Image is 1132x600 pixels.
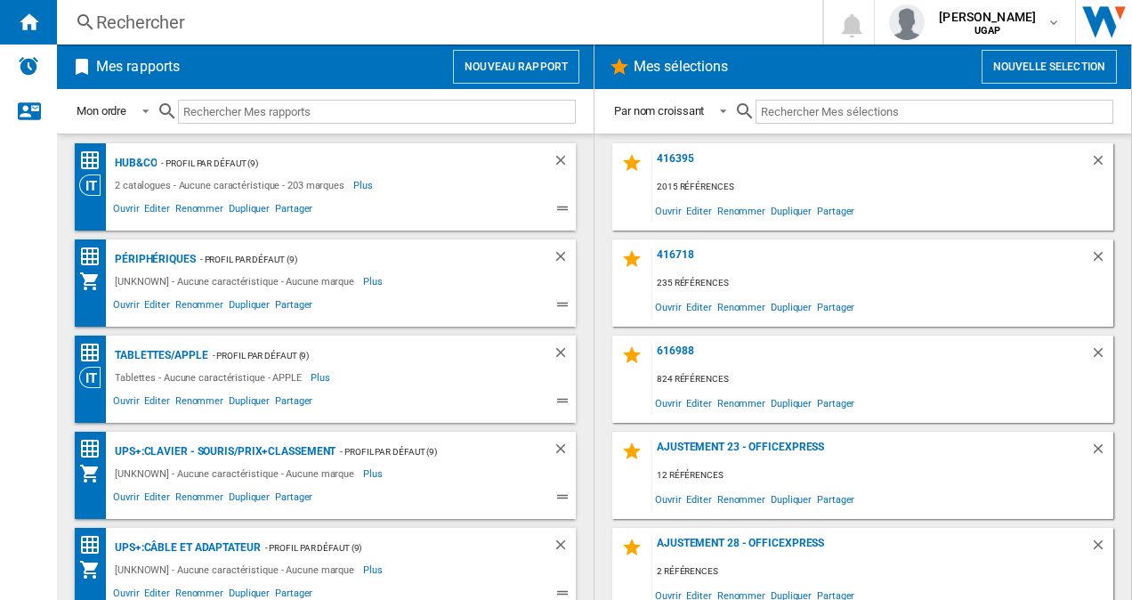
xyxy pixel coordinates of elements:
[814,295,857,319] span: Partager
[652,441,1090,465] div: Ajustement 23 - OfficeXpress
[553,152,576,174] div: Supprimer
[1090,152,1113,176] div: Supprimer
[79,438,110,460] div: Classement des prix
[553,441,576,463] div: Supprimer
[110,537,261,559] div: UPS+:Câble et adaptateur
[79,534,110,556] div: Classement des prix
[272,296,315,318] span: Partager
[1090,441,1113,465] div: Supprimer
[715,295,768,319] span: Renommer
[553,537,576,559] div: Supprimer
[110,345,208,367] div: Tablettes/APPLE
[553,248,576,271] div: Supprimer
[814,199,857,223] span: Partager
[553,345,576,367] div: Supprimer
[96,10,776,35] div: Rechercher
[363,271,385,292] span: Plus
[715,199,768,223] span: Renommer
[79,271,110,292] div: Mon assortiment
[226,296,272,318] span: Dupliquer
[1090,537,1113,561] div: Supprimer
[768,391,814,415] span: Dupliquer
[110,489,141,510] span: Ouvrir
[889,4,925,40] img: profile.jpg
[614,104,704,118] div: Par nom croissant
[110,367,311,388] div: Tablettes - Aucune caractéristique - APPLE
[756,100,1113,124] input: Rechercher Mes sélections
[79,367,110,388] div: Vision Catégorie
[110,174,353,196] div: 2 catalogues - Aucune caractéristique - 203 marques
[982,50,1117,84] button: Nouvelle selection
[18,55,39,77] img: alerts-logo.svg
[683,295,714,319] span: Editer
[363,463,385,484] span: Plus
[79,342,110,364] div: Matrice des prix
[226,200,272,222] span: Dupliquer
[939,8,1036,26] span: [PERSON_NAME]
[453,50,579,84] button: Nouveau rapport
[683,391,714,415] span: Editer
[715,391,768,415] span: Renommer
[652,248,1090,272] div: 416718
[652,369,1113,391] div: 824 références
[272,393,315,414] span: Partager
[110,393,141,414] span: Ouvrir
[768,487,814,511] span: Dupliquer
[226,393,272,414] span: Dupliquer
[79,174,110,196] div: Vision Catégorie
[1090,248,1113,272] div: Supprimer
[683,199,714,223] span: Editer
[715,487,768,511] span: Renommer
[110,296,141,318] span: Ouvrir
[110,200,141,222] span: Ouvrir
[652,199,683,223] span: Ouvrir
[652,391,683,415] span: Ouvrir
[768,199,814,223] span: Dupliquer
[110,248,196,271] div: Périphériques
[208,345,517,367] div: - Profil par défaut (9)
[110,152,157,174] div: hub&co
[974,25,1001,36] b: UGAP
[652,537,1090,561] div: ajustement 28 - OfficeXpress
[93,50,183,84] h2: Mes rapports
[79,246,110,268] div: Matrice des prix
[652,465,1113,487] div: 12 références
[110,463,363,484] div: [UNKNOWN] - Aucune caractéristique - Aucune marque
[353,174,376,196] span: Plus
[157,152,517,174] div: - Profil par défaut (9)
[363,559,385,580] span: Plus
[110,441,336,463] div: UPS+:Clavier - souris/prix+classement
[311,367,333,388] span: Plus
[652,487,683,511] span: Ouvrir
[261,537,517,559] div: - Profil par défaut (9)
[110,559,363,580] div: [UNKNOWN] - Aucune caractéristique - Aucune marque
[814,487,857,511] span: Partager
[226,489,272,510] span: Dupliquer
[652,152,1090,176] div: 416395
[652,176,1113,199] div: 2015 références
[173,393,226,414] span: Renommer
[77,104,126,118] div: Mon ordre
[178,100,576,124] input: Rechercher Mes rapports
[141,489,172,510] span: Editer
[79,150,110,172] div: Matrice des prix
[196,248,517,271] div: - Profil par défaut (9)
[272,489,315,510] span: Partager
[630,50,732,84] h2: Mes sélections
[814,391,857,415] span: Partager
[173,200,226,222] span: Renommer
[141,296,172,318] span: Editer
[652,561,1113,583] div: 2 références
[110,271,363,292] div: [UNKNOWN] - Aucune caractéristique - Aucune marque
[79,559,110,580] div: Mon assortiment
[173,489,226,510] span: Renommer
[652,272,1113,295] div: 235 références
[141,393,172,414] span: Editer
[173,296,226,318] span: Renommer
[683,487,714,511] span: Editer
[272,200,315,222] span: Partager
[141,200,172,222] span: Editer
[1090,345,1113,369] div: Supprimer
[768,295,814,319] span: Dupliquer
[79,463,110,484] div: Mon assortiment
